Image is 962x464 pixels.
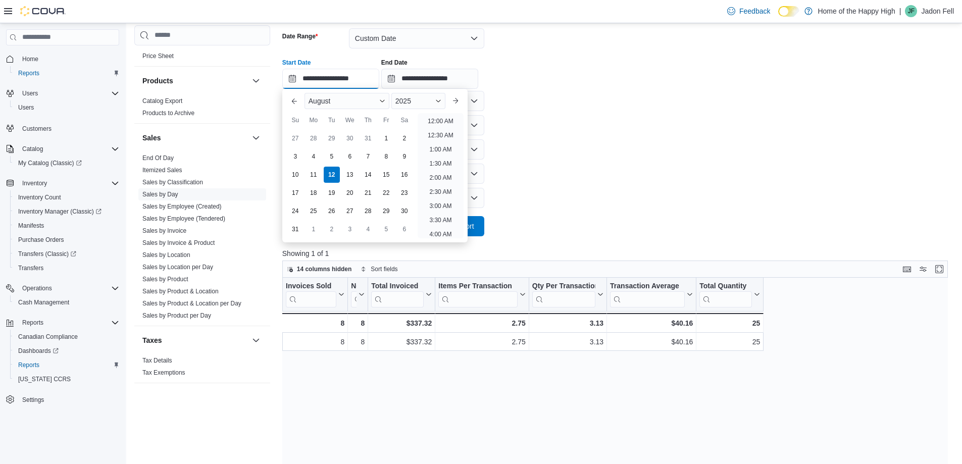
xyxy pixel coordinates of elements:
div: Net Sold [351,282,357,291]
button: Enter fullscreen [933,263,945,275]
span: My Catalog (Classic) [18,159,82,167]
a: Transfers [14,262,47,274]
span: Cash Management [14,296,119,308]
button: Items Per Transaction [438,282,526,307]
button: Reports [10,358,123,372]
button: [US_STATE] CCRS [10,372,123,386]
div: 8 [286,336,344,348]
div: day-13 [342,167,358,183]
a: Cash Management [14,296,73,308]
button: Total Invoiced [371,282,432,307]
span: Manifests [14,220,119,232]
div: Items Per Transaction [438,282,518,291]
button: Cash Management [10,295,123,310]
a: Itemized Sales [142,167,182,174]
div: Total Invoiced [371,282,424,307]
div: day-2 [324,221,340,237]
div: Items Per Transaction [438,282,518,307]
p: Showing 1 of 1 [282,248,955,259]
span: Catalog [22,145,43,153]
span: 2025 [395,97,411,105]
div: 8 [285,317,344,329]
a: Sales by Day [142,191,178,198]
span: Sales by Location [142,251,190,259]
button: Purchase Orders [10,233,123,247]
a: Sales by Invoice & Product [142,239,215,246]
button: Sales [142,133,248,143]
a: Products to Archive [142,110,194,117]
div: 2.75 [438,317,526,329]
div: Total Quantity [699,282,752,291]
button: Inventory Count [10,190,123,204]
a: Home [18,53,42,65]
div: day-4 [306,148,322,165]
div: Total Quantity [699,282,752,307]
a: My Catalog (Classic) [10,156,123,170]
div: Transaction Average [610,282,685,291]
button: Reports [10,66,123,80]
li: 2:00 AM [425,172,455,184]
div: Fr [378,112,394,128]
div: day-5 [324,148,340,165]
span: Manifests [18,222,44,230]
a: Feedback [723,1,774,21]
div: 25 [699,336,760,348]
span: Sales by Employee (Created) [142,202,222,211]
a: Sales by Invoice [142,227,186,234]
span: JF [908,5,915,17]
button: Transaction Average [610,282,693,307]
span: Inventory Count [14,191,119,203]
a: Reports [14,359,43,371]
button: 14 columns hidden [283,263,356,275]
span: Users [18,104,34,112]
div: day-2 [396,130,413,146]
button: Catalog [18,143,47,155]
span: Reports [18,317,119,329]
div: day-9 [396,148,413,165]
div: Products [134,95,270,123]
span: Inventory Count [18,193,61,201]
div: day-27 [342,203,358,219]
div: day-20 [342,185,358,201]
div: day-16 [396,167,413,183]
span: Canadian Compliance [14,331,119,343]
div: Qty Per Transaction [532,282,595,307]
div: 8 [351,336,365,348]
input: Press the down key to enter a popover containing a calendar. Press the escape key to close the po... [282,69,379,89]
span: Settings [22,396,44,404]
span: August [309,97,331,105]
span: Inventory [22,179,47,187]
div: $337.32 [371,336,432,348]
span: Settings [18,393,119,406]
div: 3.13 [532,317,603,329]
a: Settings [18,394,48,406]
span: My Catalog (Classic) [14,157,119,169]
h3: Sales [142,133,161,143]
span: Reports [14,67,119,79]
div: day-7 [360,148,376,165]
a: Inventory Count [14,191,65,203]
input: Press the down key to open a popover containing a calendar. [381,69,478,89]
div: day-1 [306,221,322,237]
div: day-26 [324,203,340,219]
span: Reports [18,361,39,369]
a: My Catalog (Classic) [14,157,86,169]
div: Button. Open the month selector. August is currently selected. [305,93,389,109]
a: Sales by Product & Location [142,288,219,295]
li: 1:00 AM [425,143,455,156]
div: Transaction Average [610,282,685,307]
div: day-5 [378,221,394,237]
button: Products [142,76,248,86]
a: Customers [18,123,56,135]
span: Transfers (Classic) [14,248,119,260]
span: Washington CCRS [14,373,119,385]
div: Sa [396,112,413,128]
div: Total Invoiced [371,282,424,291]
span: Home [22,55,38,63]
label: End Date [381,59,408,67]
div: 2.75 [438,336,526,348]
span: 14 columns hidden [297,265,352,273]
div: day-3 [287,148,303,165]
span: Operations [22,284,52,292]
